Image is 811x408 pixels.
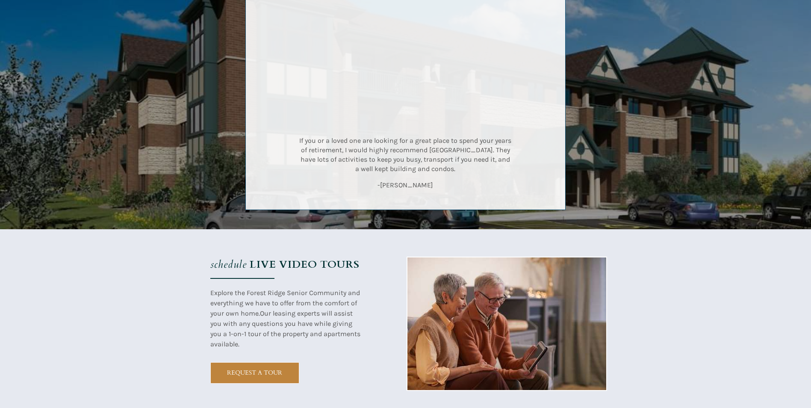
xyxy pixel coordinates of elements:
[377,181,433,189] span: -[PERSON_NAME]
[210,309,360,348] span: Our leasing experts will assist you with any questions you have while giving you a 1-on-1 tour of...
[210,257,247,272] em: schedule
[250,257,360,272] strong: LIVE VIDEO TOURS
[299,136,511,173] span: If you or a loved one are looking for a great place to spend your years of retirement, I would hi...
[210,289,360,317] span: Explore the Forest Ridge Senior Community and everything we have to offer from the comfort of you...
[211,369,299,376] span: REQUEST A TOUR
[210,362,299,384] a: REQUEST A TOUR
